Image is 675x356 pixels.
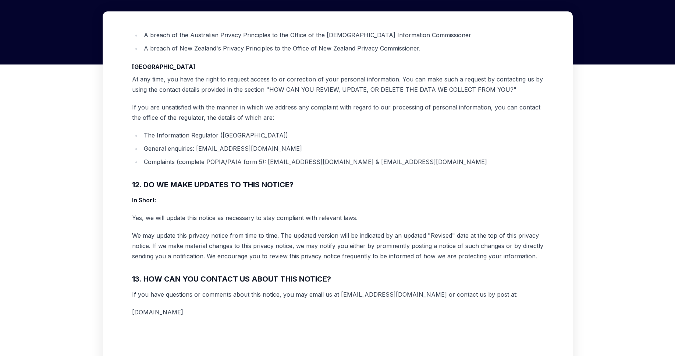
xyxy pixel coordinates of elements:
li: A breach of the Australian Privacy Principles to the Office of the [DEMOGRAPHIC_DATA] Information... [142,30,543,40]
p: At any time, you have the right to request access to or correction of your personal information. ... [132,74,543,95]
strong: In Short: [132,196,156,204]
p: If you have questions or comments about this notice, you may email us at [EMAIL_ADDRESS][DOMAIN_N... [132,289,543,300]
p: If you are unsatisfied with the manner in which we address any complaint with regard to our proce... [132,102,543,123]
p: We may update this privacy notice from time to time. The updated version will be indicated by an ... [132,230,543,261]
li: General enquiries: [EMAIL_ADDRESS][DOMAIN_NAME] [142,143,543,154]
strong: [GEOGRAPHIC_DATA] [132,63,195,70]
li: The Information Regulator ([GEOGRAPHIC_DATA]) [142,130,543,140]
p: Yes, we will update this notice as necessary to stay compliant with relevant laws. [132,213,543,223]
strong: 12. DO WE MAKE UPDATES TO THIS NOTICE? [132,180,294,189]
p: [DOMAIN_NAME] [132,307,543,317]
strong: 13. HOW CAN YOU CONTACT US ABOUT THIS NOTICE? [132,275,331,283]
li: Complaints (complete POPIA/PAIA form 5): [EMAIL_ADDRESS][DOMAIN_NAME] & [EMAIL_ADDRESS][DOMAIN_NAME] [142,157,543,167]
li: A breach of New Zealand's Privacy Principles to the Office of New Zealand Privacy Commissioner. [142,43,543,53]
